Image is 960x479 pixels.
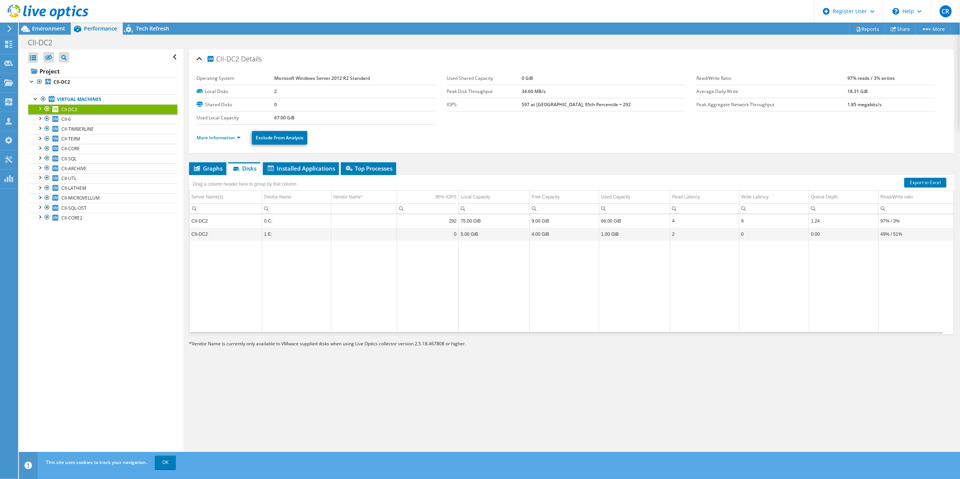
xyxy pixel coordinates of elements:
td: Column Device Name, Value 1 E: [262,227,331,241]
a: CII-UTL [28,173,177,183]
td: Column Used Capacity, Value 1.00 GiB [599,227,670,241]
b: 97% reads / 3% writes [847,75,895,81]
td: Free Capacity Column [530,191,599,204]
a: CII-LATHEM [28,183,177,193]
div: Vendor Name* [333,192,395,201]
b: Microsoft Windows Server 2012 R2 Standard [274,75,370,81]
td: Column 95% IOPS, Value 292 [397,214,459,227]
a: Reports [849,23,885,35]
b: 0 GiB [522,75,533,81]
td: Column Server Name(s), Value CII-DC2 [189,227,262,241]
span: Performance [84,25,117,32]
b: 67.00 GiB [274,114,295,121]
span: CR [940,5,952,17]
label: Read/Write Ratio [696,75,847,82]
td: Column Server Name(s), Filter cell [189,203,262,214]
div: Data grid [189,175,954,335]
label: Local Disks [197,88,274,95]
td: Column Read Latency, Value 4 [670,214,739,227]
td: Column Local Capacity, Filter cell [459,203,530,214]
td: Vendor Name* Column [331,191,397,204]
label: Operating System [197,75,274,82]
a: CII-SQL-OST [28,203,177,213]
span: Disks [232,165,256,172]
label: Used Local Capacity [197,114,274,122]
td: Column Server Name(s), Value CII-DC2 [189,214,262,227]
span: CII-TIMBERLINE [61,126,94,132]
td: Write Latency Column [739,191,809,204]
td: Used Capacity Column [599,191,670,204]
td: Column Write Latency, Value 9 [739,214,809,227]
span: CII-CORE2 [61,215,82,221]
span: CII-CORE [61,145,80,152]
span: CII-SQL-OST [61,205,87,211]
td: Column Vendor Name*, Value [331,214,397,227]
span: CII-SQL [61,156,76,162]
td: Column Used Capacity, Value 66.00 GiB [599,214,670,227]
div: Used Capacity [601,192,630,201]
a: CII-SQL [28,154,177,163]
svg: \n [893,8,899,15]
label: Peak Aggregate Network Throughput [696,101,847,108]
td: Column Read/Write ratio, Value 49% / 51% [878,227,954,241]
div: Queue Depth [811,192,838,201]
div: 95% IOPS [435,192,456,201]
td: Column Queue Depth, Value 1.24 [809,214,878,227]
td: Column Vendor Name*, Value [331,227,397,241]
td: Server Name(s) Column [189,191,262,204]
td: Read/Write ratio Column [878,191,954,204]
span: CII-DC2 [206,54,239,63]
span: This site uses cookies to track your navigation. [46,459,147,465]
td: Column 95% IOPS, Filter cell [397,203,459,214]
span: Tech Refresh [136,25,169,32]
a: CII-TIMBERLINE [28,124,177,134]
b: CII-DC2 [53,79,70,85]
label: Average Daily Write [696,88,847,95]
td: Column Local Capacity, Value 5.00 GiB [459,227,530,241]
div: Device Name [264,192,291,201]
b: 597 at [GEOGRAPHIC_DATA], 95th Percentile = 292 [522,101,631,108]
a: CII-TERM [28,134,177,144]
b: 0 [274,101,277,108]
td: Column Read Latency, Value 2 [670,227,739,241]
p: Vendor Name is currently only available to VMware supplied disks when using Live Optics collector... [189,340,547,348]
td: Column 95% IOPS, Value 0 [397,227,459,241]
a: CII-MICROVELLUM [28,193,177,203]
a: OK [155,456,176,469]
span: CII-6 [61,116,71,122]
a: Export to Excel [904,178,946,188]
td: Column Local Capacity, Value 75.00 GiB [459,214,530,227]
td: Local Capacity Column [459,191,530,204]
span: CII-LATHEM [61,185,86,191]
span: CII-TERM [61,136,80,142]
td: Column Read Latency, Filter cell [670,203,739,214]
span: Details [241,54,262,63]
a: Virtual Machines [28,95,177,104]
td: Column Read/Write ratio, Filter cell [878,203,954,214]
td: Read Latency Column [670,191,739,204]
a: CII-ARCHIVE [28,163,177,173]
h1: CII-DC2 [24,38,64,47]
a: CII-DC2 [28,77,177,87]
span: Graphs [193,165,223,172]
a: CII-CORE2 [28,213,177,223]
label: Shared Disks [197,101,274,108]
td: Column Queue Depth, Value 0.00 [809,227,878,241]
span: CII-DC2 [61,106,77,113]
td: Column Free Capacity, Value 9.00 GiB [530,214,599,227]
div: Local Capacity [461,192,490,201]
a: Share [885,23,916,35]
b: 1.85 megabits/s [847,101,882,108]
a: Project [28,65,177,77]
td: Column Queue Depth, Filter cell [809,203,878,214]
td: Column Write Latency, Filter cell [739,203,809,214]
b: 2 [274,88,277,95]
td: 95% IOPS Column [397,191,459,204]
a: Exclude From Analysis [252,131,307,145]
td: Device Name Column [262,191,331,204]
span: Installed Applications [267,165,335,172]
span: CII-MICROVELLUM [61,195,100,201]
a: CII-6 [28,114,177,124]
span: Environment [32,25,65,32]
td: Column Free Capacity, Value 4.00 GiB [530,227,599,241]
